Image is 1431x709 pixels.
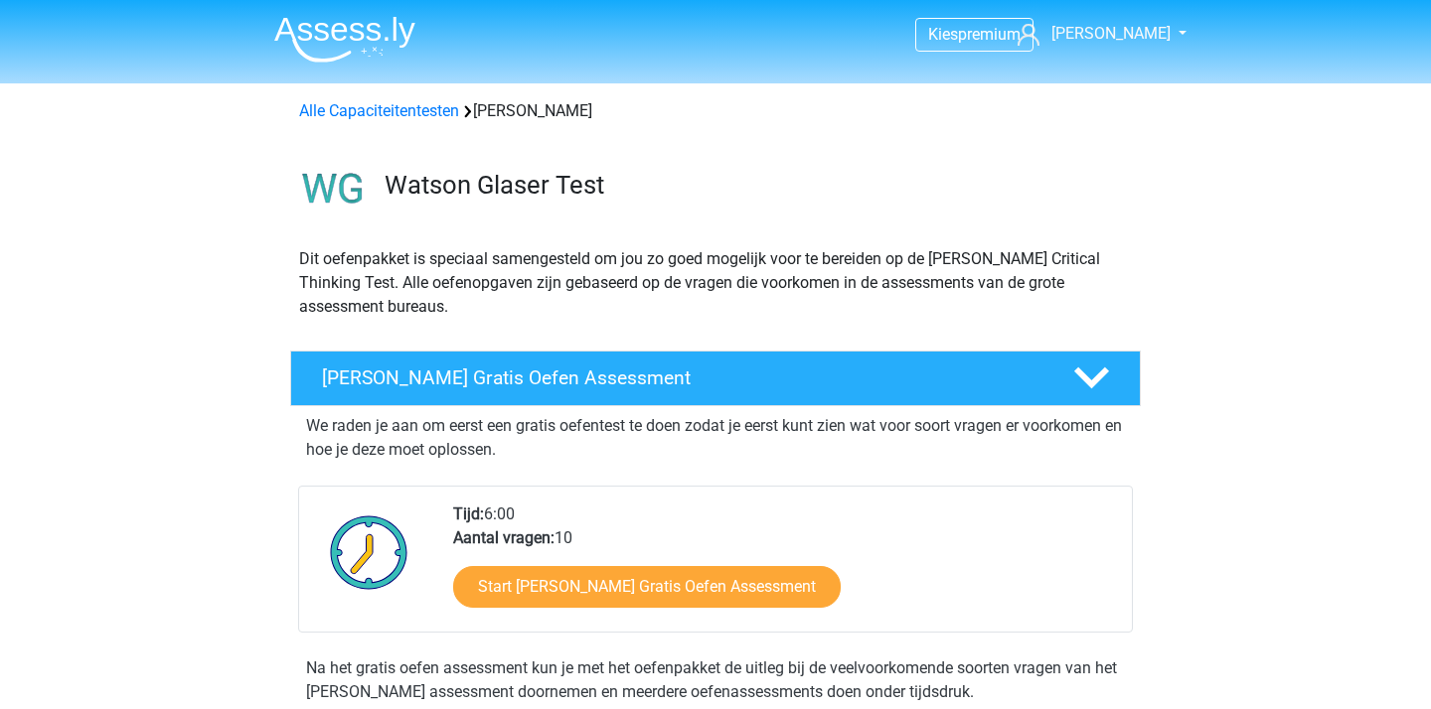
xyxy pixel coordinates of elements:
[453,566,841,608] a: Start [PERSON_NAME] Gratis Oefen Assessment
[1010,22,1173,46] a: [PERSON_NAME]
[453,528,555,547] b: Aantal vragen:
[322,366,1041,389] h4: [PERSON_NAME] Gratis Oefen Assessment
[438,502,1131,632] div: 6:00 10
[291,147,376,231] img: watson glaser
[298,656,1133,704] div: Na het gratis oefen assessment kun je met het oefenpakket de uitleg bij de veelvoorkomende soorte...
[958,25,1021,44] span: premium
[453,504,484,523] b: Tijd:
[274,16,415,63] img: Assessly
[385,170,1125,201] h3: Watson Glaser Test
[916,21,1033,48] a: Kiespremium
[299,101,459,120] a: Alle Capaciteitentesten
[282,351,1149,406] a: [PERSON_NAME] Gratis Oefen Assessment
[319,502,419,602] img: Klok
[928,25,958,44] span: Kies
[299,247,1132,319] p: Dit oefenpakket is speciaal samengesteld om jou zo goed mogelijk voor te bereiden op de [PERSON_N...
[291,99,1140,123] div: [PERSON_NAME]
[306,414,1125,462] p: We raden je aan om eerst een gratis oefentest te doen zodat je eerst kunt zien wat voor soort vra...
[1051,24,1171,43] span: [PERSON_NAME]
